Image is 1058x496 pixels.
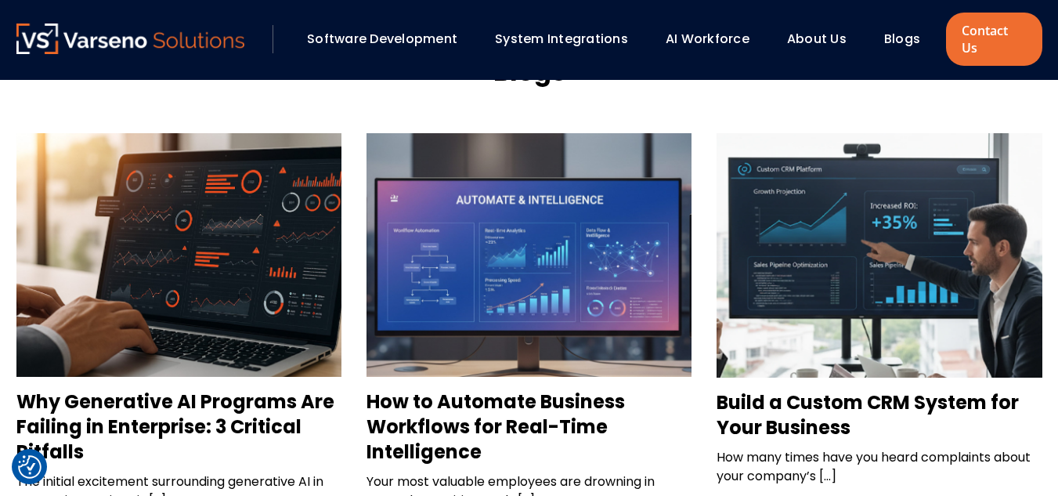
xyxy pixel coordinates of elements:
[717,448,1042,486] p: How many times have you heard complaints about your company’s […]
[946,13,1042,66] a: Contact Us
[16,24,245,54] img: Varseno Solutions – Product Engineering & IT Services
[666,30,749,48] a: AI Workforce
[18,455,42,479] img: Revisit consent button
[16,133,341,377] img: Why Generative AI Programs Are Failing in Enterprise: 3 Critical Pitfalls
[717,390,1042,440] h3: Build a Custom CRM System for Your Business
[367,389,691,465] h3: How to Automate Business Workflows for Real-Time Intelligence
[18,455,42,479] button: Cookie Settings
[884,30,920,48] a: Blogs
[16,389,341,465] h3: Why Generative AI Programs Are Failing in Enterprise: 3 Critical Pitfalls
[16,24,245,55] a: Varseno Solutions – Product Engineering & IT Services
[876,26,942,52] div: Blogs
[307,30,457,48] a: Software Development
[717,133,1042,378] img: Build a Custom CRM System for Your Business
[658,26,771,52] div: AI Workforce
[495,30,628,48] a: System Integrations
[299,26,479,52] div: Software Development
[487,26,650,52] div: System Integrations
[779,26,868,52] div: About Us
[367,133,691,377] img: How to Automate Business Workflows for Real-Time Intelligence
[787,30,847,48] a: About Us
